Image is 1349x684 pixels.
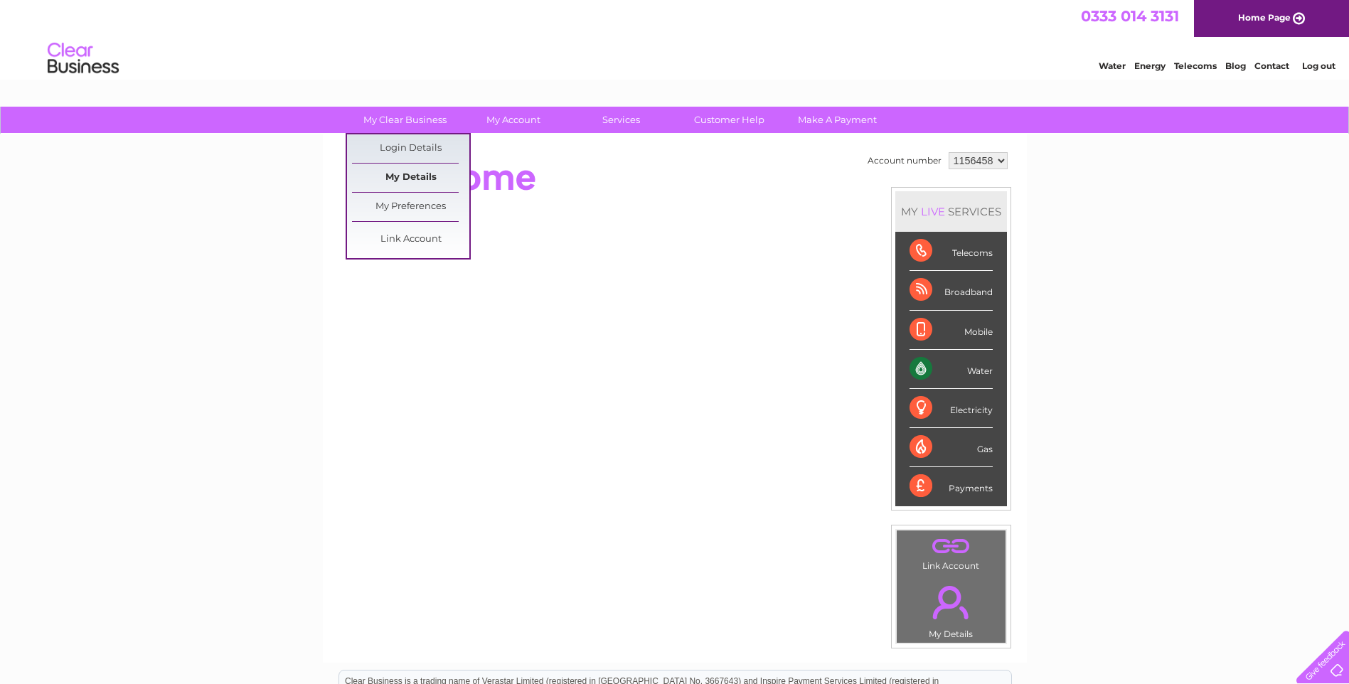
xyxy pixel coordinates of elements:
[352,225,469,254] a: Link Account
[895,191,1007,232] div: MY SERVICES
[910,350,993,389] div: Water
[918,205,948,218] div: LIVE
[910,428,993,467] div: Gas
[1225,60,1246,71] a: Blog
[1254,60,1289,71] a: Contact
[1134,60,1166,71] a: Energy
[454,107,572,133] a: My Account
[1174,60,1217,71] a: Telecoms
[896,530,1006,575] td: Link Account
[910,232,993,271] div: Telecoms
[910,467,993,506] div: Payments
[562,107,680,133] a: Services
[1099,60,1126,71] a: Water
[900,577,1002,627] a: .
[900,534,1002,559] a: .
[352,134,469,163] a: Login Details
[671,107,788,133] a: Customer Help
[910,389,993,428] div: Electricity
[346,107,464,133] a: My Clear Business
[779,107,896,133] a: Make A Payment
[1081,7,1179,25] a: 0333 014 3131
[910,271,993,310] div: Broadband
[352,164,469,192] a: My Details
[339,8,1011,69] div: Clear Business is a trading name of Verastar Limited (registered in [GEOGRAPHIC_DATA] No. 3667643...
[864,149,945,173] td: Account number
[910,311,993,350] div: Mobile
[47,37,119,80] img: logo.png
[896,574,1006,643] td: My Details
[1302,60,1335,71] a: Log out
[352,193,469,221] a: My Preferences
